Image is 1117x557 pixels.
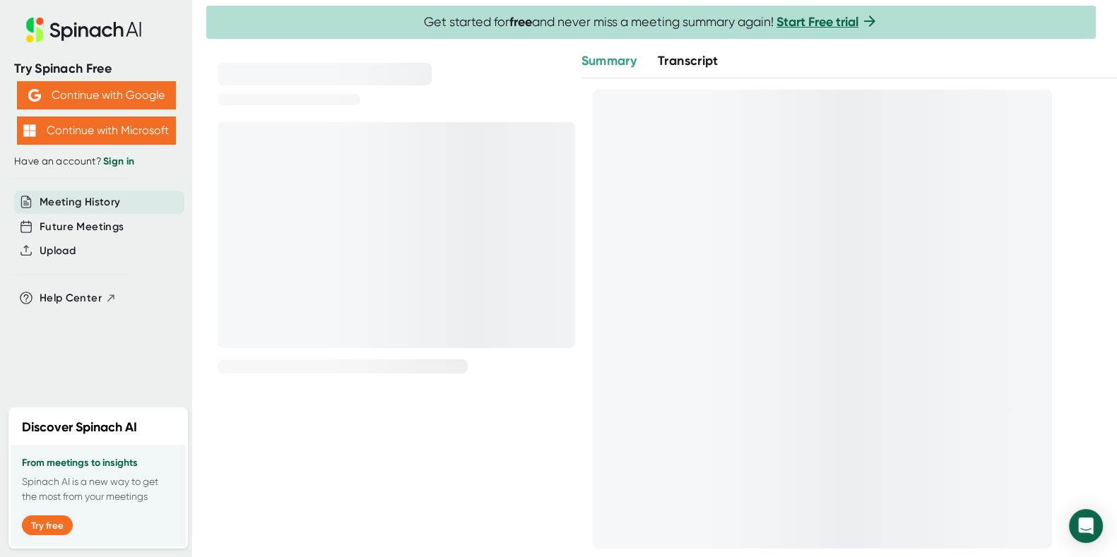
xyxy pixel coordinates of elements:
span: Summary [581,53,637,68]
span: Help Center [40,290,102,306]
a: Sign in [103,155,134,167]
button: Transcript [658,52,719,71]
div: Try Spinach Free [14,61,178,77]
button: Try free [22,515,73,535]
p: Spinach AI is a new way to get the most from your meetings [22,474,175,504]
h2: Discover Spinach AI [22,418,137,437]
button: Continue with Google [17,81,176,109]
button: Help Center [40,290,117,306]
div: Have an account? [14,155,178,168]
span: Get started for and never miss a meeting summary again! [424,14,878,30]
h3: From meetings to insights [22,457,175,469]
div: Open Intercom Messenger [1069,509,1103,543]
a: Start Free trial [776,14,858,30]
img: Aehbyd4JwY73AAAAAElFTkSuQmCC [28,89,41,102]
button: Future Meetings [40,219,124,235]
button: Upload [40,243,76,259]
b: free [509,14,532,30]
span: Transcript [658,53,719,68]
button: Continue with Microsoft [17,116,176,145]
button: Summary [581,52,637,71]
button: Meeting History [40,194,120,210]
